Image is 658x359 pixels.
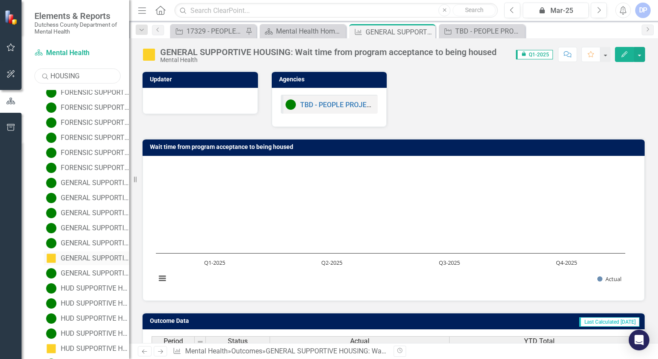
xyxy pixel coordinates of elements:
[46,238,56,248] img: Active
[44,266,129,280] a: GENERAL SUPPORTIVE HOUSING: Peer advocates will engage with each client a minimum of three times ...
[46,148,56,158] img: Active
[46,344,56,354] img: Hold
[61,285,129,292] div: HUD SUPPORTIVE HOUSING: Clients have their information updated with their health plans, to ensure...
[46,118,56,128] img: Active
[61,134,129,142] div: FORENSIC SUPPORTIVE HOUSING: Clients will engage in two or more One-to-One [MEDICAL_DATA] Session...
[439,259,460,266] text: Q3-2025
[44,282,129,295] a: HUD SUPPORTIVE HOUSING: Clients have their information updated with their health plans, to ensure...
[46,178,56,188] img: Active
[34,48,121,58] a: Mental Health
[46,163,56,173] img: Active
[142,48,156,62] img: Hold
[44,327,129,340] a: HUD SUPPORTIVE HOUSING: Participants found eligible will be connected to relevant public benefits...
[61,315,129,322] div: HUD SUPPORTIVE HOUSING: Clients will achieve one self-assessed Peer Advocacy and Support Goal per...
[44,251,129,265] a: GENERAL SUPPORTIVE HOUSING: Participants with identified difficulties in day-to-day home manageme...
[44,176,129,190] a: GENERAL SUPPORTIVE HOUSING: Clients have their information updated with their health plans, to en...
[34,21,121,35] small: Dutchess County Department of Mental Health
[46,223,56,233] img: Active
[34,11,121,21] span: Elements & Reports
[44,161,129,175] a: FORENSIC SUPPORTIVE HOUSING: Peer advocates will engage with each client a minimum of three times...
[61,209,129,217] div: GENERAL SUPPORTIVE HOUSING: Clients will achieve one self-assessed Peer Advocacy and Support Goal...
[61,149,129,157] div: FORENSIC SUPPORTIVE HOUSING: Clients will report improved scores across one or more of the 8 Dime...
[61,300,129,307] div: HUD SUPPORTIVE HOUSING: Participants will remain stably housed through the Program or exit to per...
[465,6,484,13] span: Search
[164,337,183,345] span: Period
[160,47,497,57] div: GENERAL SUPPORTIVE HOUSING: Wait time from program acceptance to being housed
[172,26,243,37] a: 17329 - PEOPLE: PROJECTS TO EMPOWER AND ORGANIZE THE PSYCHIATRICALLY LABELED, INC. - LEAD
[44,297,129,310] a: HUD SUPPORTIVE HOUSING: Participants will remain stably housed through the Program or exit to per...
[156,272,168,285] button: View chart menu, Chart
[276,26,344,37] div: Mental Health Home Page
[556,259,577,266] text: Q4-2025
[46,313,56,324] img: Active
[46,283,56,294] img: Active
[455,26,523,37] div: TBD - PEOPLE PROJECTS TO EMPOWER AND ORGANIZE THE PSYCHIATRICALLY LABELED, INC. Peer Programs & H...
[61,164,129,172] div: FORENSIC SUPPORTIVE HOUSING: Peer advocates will engage with each client a minimum of three times...
[231,347,262,355] a: Outcomes
[579,317,639,327] span: Last Calculated [DATE]
[44,116,129,130] a: FORENSIC SUPPORTIVE HOUSING: Participants with identified difficulties in day-to-day home managem...
[61,119,129,127] div: FORENSIC SUPPORTIVE HOUSING: Participants with identified difficulties in day-to-day home managem...
[44,342,129,356] a: HUD SUPPORTIVE HOUSING: Participants with identified difficulties in day-to-day home management w...
[441,26,523,37] a: TBD - PEOPLE PROJECTS TO EMPOWER AND ORGANIZE THE PSYCHIATRICALLY LABELED, INC. Peer Programs & H...
[186,26,243,37] div: 17329 - PEOPLE: PROJECTS TO EMPOWER AND ORGANIZE THE PSYCHIATRICALLY LABELED, INC. - LEAD
[61,104,129,111] div: FORENSIC SUPPORTIVE HOUSING: Participants found eligible will be connected to relevant public ben...
[152,163,636,292] div: Chart. Highcharts interactive chart.
[453,4,496,16] button: Search
[46,193,56,203] img: Active
[204,259,225,266] text: Q1-2025
[44,101,129,115] a: FORENSIC SUPPORTIVE HOUSING: Participants found eligible will be connected to relevant public ben...
[46,268,56,279] img: Active
[350,337,369,345] span: Actual
[4,9,19,25] img: ClearPoint Strategy
[516,50,553,59] span: Q1-2025
[635,3,651,18] button: DP
[152,163,630,292] svg: Interactive chart
[46,253,56,263] img: Hold
[597,275,621,283] button: Show Actual
[61,89,129,96] div: FORENSIC SUPPORTIVE HOUSING: Clients will achieve one self-assessed Peer Advocacy and Support Goa...
[286,99,296,110] img: Active
[61,345,129,353] div: HUD SUPPORTIVE HOUSING: Participants with identified difficulties in day-to-day home management w...
[279,76,383,83] h3: Agencies
[197,338,204,345] img: 8DAGhfEEPCf229AAAAAElFTkSuQmCC
[629,330,649,350] div: Open Intercom Messenger
[150,76,254,83] h3: Updater
[160,57,497,63] div: Mental Health
[174,3,498,18] input: Search ClearPoint...
[46,208,56,218] img: Active
[321,259,342,266] text: Q2-2025
[523,3,589,18] button: Mar-25
[61,239,129,247] div: GENERAL SUPPORTIVE HOUSING: Clients will design, develop, and complete a Wellness Recovery Action...
[46,87,56,98] img: Active
[46,298,56,309] img: Active
[44,236,129,250] a: GENERAL SUPPORTIVE HOUSING: Clients will design, develop, and complete a Wellness Recovery Action...
[61,330,129,337] div: HUD SUPPORTIVE HOUSING: Participants found eligible will be connected to relevant public benefits...
[46,328,56,339] img: Active
[44,131,129,145] a: FORENSIC SUPPORTIVE HOUSING: Clients will engage in two or more One-to-One [MEDICAL_DATA] Session...
[61,179,129,187] div: GENERAL SUPPORTIVE HOUSING: Clients have their information updated with their health plans, to en...
[46,102,56,113] img: Active
[526,6,586,16] div: Mar-25
[44,86,129,99] a: FORENSIC SUPPORTIVE HOUSING: Clients will achieve one self-assessed Peer Advocacy and Support Goa...
[61,254,129,262] div: GENERAL SUPPORTIVE HOUSING: Participants with identified difficulties in day-to-day home manageme...
[173,347,387,356] div: » »
[150,144,640,150] h3: Wait time from program acceptance to being housed
[44,221,129,235] a: GENERAL SUPPORTIVE HOUSING: Participants found eligible will be connected to relevant public bene...
[185,347,228,355] a: Mental Health
[366,27,433,37] div: GENERAL SUPPORTIVE HOUSING: Wait time from program acceptance to being housed
[44,206,129,220] a: GENERAL SUPPORTIVE HOUSING: Clients will achieve one self-assessed Peer Advocacy and Support Goal...
[61,224,129,232] div: GENERAL SUPPORTIVE HOUSING: Participants found eligible will be connected to relevant public bene...
[61,269,129,277] div: GENERAL SUPPORTIVE HOUSING: Peer advocates will engage with each client a minimum of three times ...
[228,337,248,345] span: Status
[262,26,344,37] a: Mental Health Home Page
[46,133,56,143] img: Active
[150,318,341,324] h3: Outcome Data
[34,68,121,84] input: Search Below...
[266,347,531,355] div: GENERAL SUPPORTIVE HOUSING: Wait time from program acceptance to being housed
[44,146,129,160] a: FORENSIC SUPPORTIVE HOUSING: Clients will report improved scores across one or more of the 8 Dime...
[61,194,129,202] div: GENERAL SUPPORTIVE HOUSING: Participants will remain stably housed through the Program or exit to...
[44,312,129,325] a: HUD SUPPORTIVE HOUSING: Clients will achieve one self-assessed Peer Advocacy and Support Goal per...
[44,191,129,205] a: GENERAL SUPPORTIVE HOUSING: Participants will remain stably housed through the Program or exit to...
